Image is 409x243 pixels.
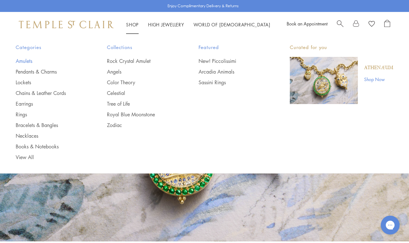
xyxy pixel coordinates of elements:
[290,43,393,51] p: Curated for you
[16,100,82,107] a: Earrings
[107,58,173,64] a: Rock Crystal Amulet
[19,21,114,28] img: Temple St. Clair
[199,68,265,75] a: Arcadia Animals
[107,90,173,97] a: Celestial
[126,21,270,29] nav: Main navigation
[337,20,343,29] a: Search
[16,90,82,97] a: Chains & Leather Cords
[16,68,82,75] a: Pendants & Charms
[167,3,239,9] p: Enjoy Complimentary Delivery & Returns
[148,21,184,28] a: High JewelleryHigh Jewellery
[287,20,327,27] a: Book an Appointment
[107,68,173,75] a: Angels
[378,213,403,237] iframe: Gorgias live chat messenger
[16,143,82,150] a: Books & Notebooks
[107,79,173,86] a: Color Theory
[16,154,82,161] a: View All
[364,76,393,83] a: Shop Now
[126,21,139,28] a: ShopShop
[194,21,270,28] a: World of [DEMOGRAPHIC_DATA]World of [DEMOGRAPHIC_DATA]
[384,20,390,29] a: Open Shopping Bag
[364,64,393,71] a: Athenæum
[107,43,173,51] span: Collections
[199,58,265,64] a: New! Piccolissimi
[16,43,82,51] span: Categories
[16,58,82,64] a: Amulets
[107,100,173,107] a: Tree of Life
[16,122,82,129] a: Bracelets & Bangles
[369,20,375,29] a: View Wishlist
[16,132,82,139] a: Necklaces
[199,79,265,86] a: Sassini Rings
[107,111,173,118] a: Royal Blue Moonstone
[16,111,82,118] a: Rings
[199,43,265,51] span: Featured
[107,122,173,129] a: Zodiac
[16,79,82,86] a: Lockets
